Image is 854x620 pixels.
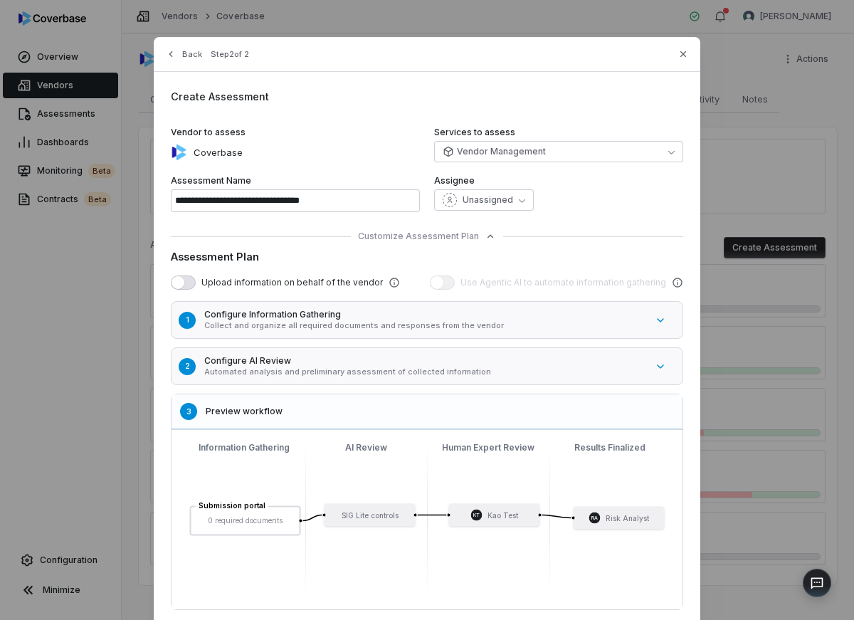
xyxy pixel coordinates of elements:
div: 3 [180,403,197,420]
label: Services to assess [434,127,683,138]
button: 1Configure Information GatheringCollect and organize all required documents and responses from th... [167,298,701,342]
h5: Configure AI Review [204,355,646,367]
h5: Preview workflow [206,406,674,417]
button: Back [161,41,206,67]
p: Coverbase [188,146,243,160]
p: Collect and organize all required documents and responses from the vendor [204,320,646,331]
div: Assessment Plan [171,249,683,264]
span: Vendor to assess [171,127,246,138]
label: Assignee [434,175,683,186]
div: 1 [179,312,196,329]
span: Create Assessment [171,90,269,103]
span: Unassigned [463,194,513,206]
span: Use Agentic AI to automate information gathering [460,277,666,288]
span: Upload information on behalf of the vendor [201,277,383,288]
p: Automated analysis and preliminary assessment of collected information [204,367,646,377]
button: Customize Assessment Plan [358,231,496,242]
span: Step 2 of 2 [211,49,249,60]
span: Customize Assessment Plan [358,231,479,242]
label: Assessment Name [171,175,420,186]
h5: Configure Information Gathering [204,309,646,320]
button: 2Configure AI ReviewAutomated analysis and preliminary assessment of collected information [167,344,701,389]
span: Vendor Management [457,146,546,157]
div: 2 [179,358,196,375]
